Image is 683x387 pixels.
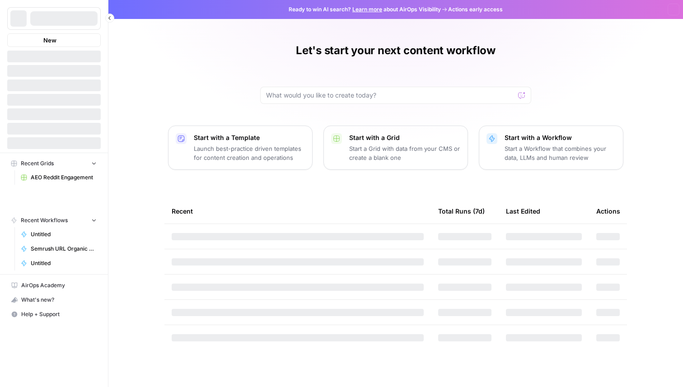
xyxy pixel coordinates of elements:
[505,144,616,162] p: Start a Workflow that combines your data, LLMs and human review
[7,278,101,293] a: AirOps Academy
[43,36,56,45] span: New
[349,133,460,142] p: Start with a Grid
[289,5,441,14] span: Ready to win AI search? about AirOps Visibility
[21,281,97,289] span: AirOps Academy
[296,43,496,58] h1: Let's start your next content workflow
[21,216,68,224] span: Recent Workflows
[596,199,620,224] div: Actions
[506,199,540,224] div: Last Edited
[266,91,515,100] input: What would you like to create today?
[31,259,97,267] span: Untitled
[349,144,460,162] p: Start a Grid with data from your CMS or create a blank one
[17,227,101,242] a: Untitled
[438,199,485,224] div: Total Runs (7d)
[21,159,54,168] span: Recent Grids
[17,256,101,270] a: Untitled
[31,230,97,238] span: Untitled
[352,6,382,13] a: Learn more
[7,33,101,47] button: New
[7,307,101,322] button: Help + Support
[31,245,97,253] span: Semrush URL Organic Search Keywords
[448,5,503,14] span: Actions early access
[323,126,468,170] button: Start with a GridStart a Grid with data from your CMS or create a blank one
[168,126,313,170] button: Start with a TemplateLaunch best-practice driven templates for content creation and operations
[7,157,101,170] button: Recent Grids
[17,170,101,185] a: AEO Reddit Engagement
[194,144,305,162] p: Launch best-practice driven templates for content creation and operations
[479,126,623,170] button: Start with a WorkflowStart a Workflow that combines your data, LLMs and human review
[7,293,101,307] button: What's new?
[17,242,101,256] a: Semrush URL Organic Search Keywords
[194,133,305,142] p: Start with a Template
[172,199,424,224] div: Recent
[31,173,97,182] span: AEO Reddit Engagement
[21,310,97,318] span: Help + Support
[7,214,101,227] button: Recent Workflows
[8,293,100,307] div: What's new?
[505,133,616,142] p: Start with a Workflow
